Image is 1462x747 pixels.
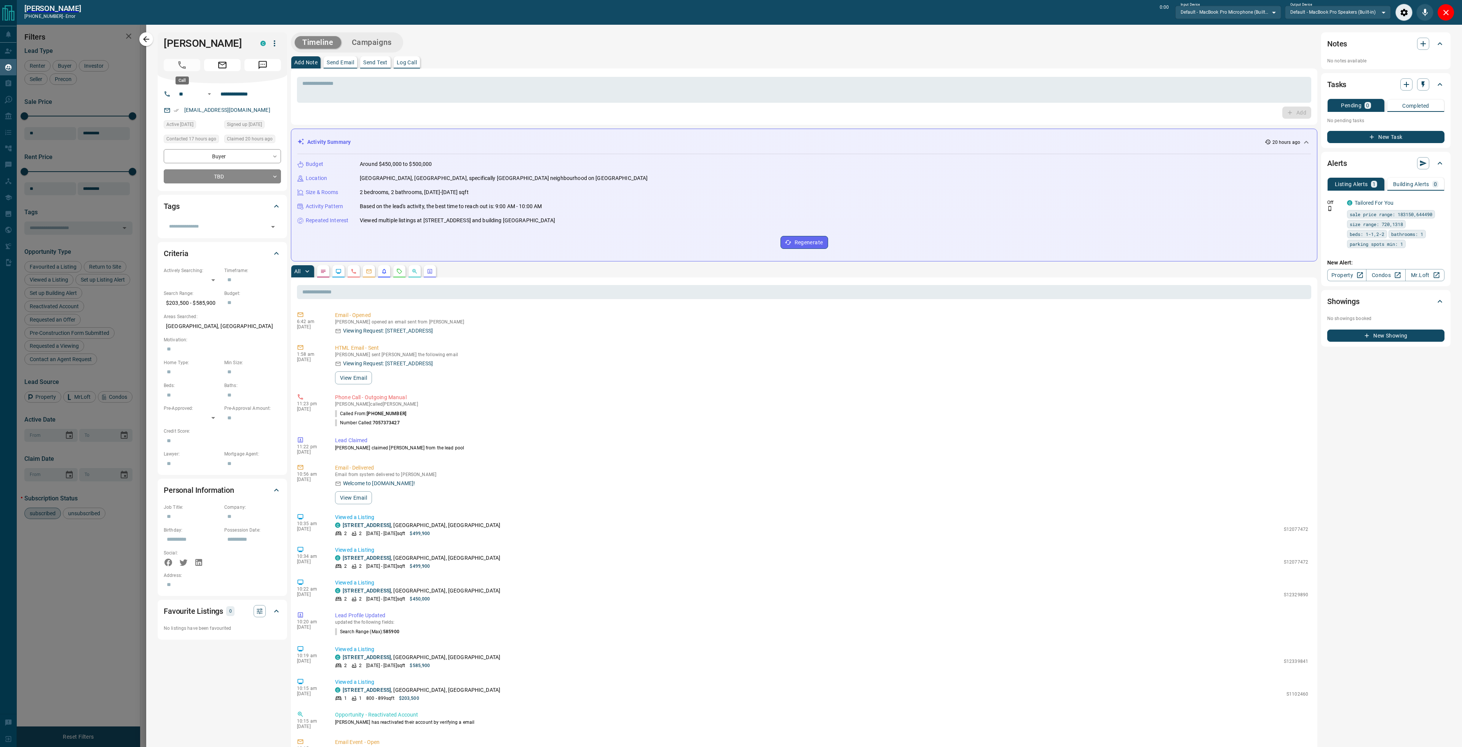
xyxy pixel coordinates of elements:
p: 1 [359,695,362,702]
div: Call [176,76,189,84]
h2: Tags [164,200,179,212]
p: [DATE] [297,324,324,330]
p: , [GEOGRAPHIC_DATA], [GEOGRAPHIC_DATA] [343,521,500,529]
span: Contacted 17 hours ago [166,135,216,143]
svg: Push Notification Only [1327,206,1333,211]
p: Viewed a Listing [335,645,1308,653]
p: $203,500 [399,695,419,702]
p: Send Text [363,60,388,65]
h2: Alerts [1327,157,1347,169]
a: [STREET_ADDRESS] [343,588,391,594]
div: condos.ca [335,655,340,660]
p: Welcome to [DOMAIN_NAME]! [343,479,415,487]
svg: Lead Browsing Activity [335,268,342,274]
p: 10:20 am [297,619,324,624]
p: Viewed multiple listings at [STREET_ADDRESS] and building [GEOGRAPHIC_DATA] [360,217,555,225]
p: Based on the lead's activity, the best time to reach out is: 9:00 AM - 10:00 AM [360,202,542,210]
label: Input Device [1181,2,1200,7]
p: Number Called: [335,419,400,426]
p: [DATE] [297,658,324,664]
svg: Calls [351,268,357,274]
div: condos.ca [335,555,340,561]
p: 1:58 am [297,352,324,357]
p: Repeated Interest [306,217,348,225]
button: Timeline [295,36,341,49]
svg: Listing Alerts [381,268,387,274]
p: Areas Searched: [164,313,281,320]
span: Email [204,59,241,71]
p: 2 [344,530,347,537]
p: [PERSON_NAME] called [PERSON_NAME] [335,401,1308,407]
p: [PERSON_NAME] has reactivated their account by verifying a email [335,719,1308,726]
h2: Tasks [1327,78,1346,91]
span: [PHONE_NUMBER] [367,411,406,416]
p: Pre-Approval Amount: [224,405,281,412]
span: 7057373427 [373,420,400,425]
p: Building Alerts [1393,182,1429,187]
div: Showings [1327,292,1444,311]
p: 0 [1366,103,1369,108]
p: Address: [164,572,281,579]
p: Called From: [335,410,406,417]
span: Message [244,59,281,71]
a: [STREET_ADDRESS] [343,522,391,528]
p: Listing Alerts [1335,182,1368,187]
div: Personal Information [164,481,281,499]
svg: Emails [366,268,372,274]
p: Activity Summary [307,138,351,146]
p: Send Email [327,60,354,65]
p: No showings booked [1327,315,1444,322]
svg: Email Verified [174,108,179,113]
p: 0:00 [1160,4,1169,21]
div: Mon Sep 08 2025 [224,120,281,131]
p: [DATE] - [DATE] sqft [366,596,405,602]
p: Viewed a Listing [335,579,1308,587]
div: Notes [1327,35,1444,53]
button: New Showing [1327,330,1444,342]
p: 20 hours ago [1272,139,1300,146]
a: [STREET_ADDRESS] [343,654,391,660]
p: [DATE] [297,624,324,630]
p: Log Call [397,60,417,65]
p: Location [306,174,327,182]
p: Activity Pattern [306,202,343,210]
p: Pending [1341,103,1361,108]
p: [DATE] [297,449,324,455]
p: Viewed a Listing [335,546,1308,554]
svg: Opportunities [412,268,418,274]
p: [DATE] [297,526,324,532]
h2: Notes [1327,38,1347,50]
span: Error [65,14,76,19]
p: Search Range: [164,290,220,297]
p: New Alert: [1327,259,1444,267]
p: $450,000 [410,596,430,602]
div: condos.ca [1347,200,1352,205]
span: sale price range: 183150,644490 [1350,210,1432,218]
span: beds: 1-1,2-2 [1350,230,1384,238]
div: TBD [164,169,281,183]
p: S12077472 [1284,526,1308,533]
p: [DATE] [297,406,324,412]
p: Credit Score: [164,428,281,435]
p: Email from system delivered to [PERSON_NAME] [335,472,1308,477]
p: Possession Date: [224,527,281,534]
p: [DATE] [297,357,324,362]
div: Audio Settings [1395,4,1413,21]
p: , [GEOGRAPHIC_DATA], [GEOGRAPHIC_DATA] [343,554,500,562]
svg: Notes [320,268,326,274]
p: Viewed a Listing [335,678,1308,686]
p: 2 [344,563,347,570]
p: Budget: [224,290,281,297]
p: [PERSON_NAME] sent [PERSON_NAME] the following email [335,352,1308,357]
p: 2 [359,530,362,537]
div: Activity Summary20 hours ago [297,135,1311,149]
p: 800 - 899 sqft [366,695,394,702]
p: 10:15 am [297,686,324,691]
p: 10:56 am [297,471,324,477]
p: [GEOGRAPHIC_DATA], [GEOGRAPHIC_DATA], specifically [GEOGRAPHIC_DATA] neighbourhood on [GEOGRAPHIC... [360,174,648,182]
p: 2 [359,563,362,570]
p: Min Size: [224,359,281,366]
h2: Showings [1327,295,1360,307]
p: Timeframe: [224,267,281,274]
span: 585900 [383,629,399,634]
